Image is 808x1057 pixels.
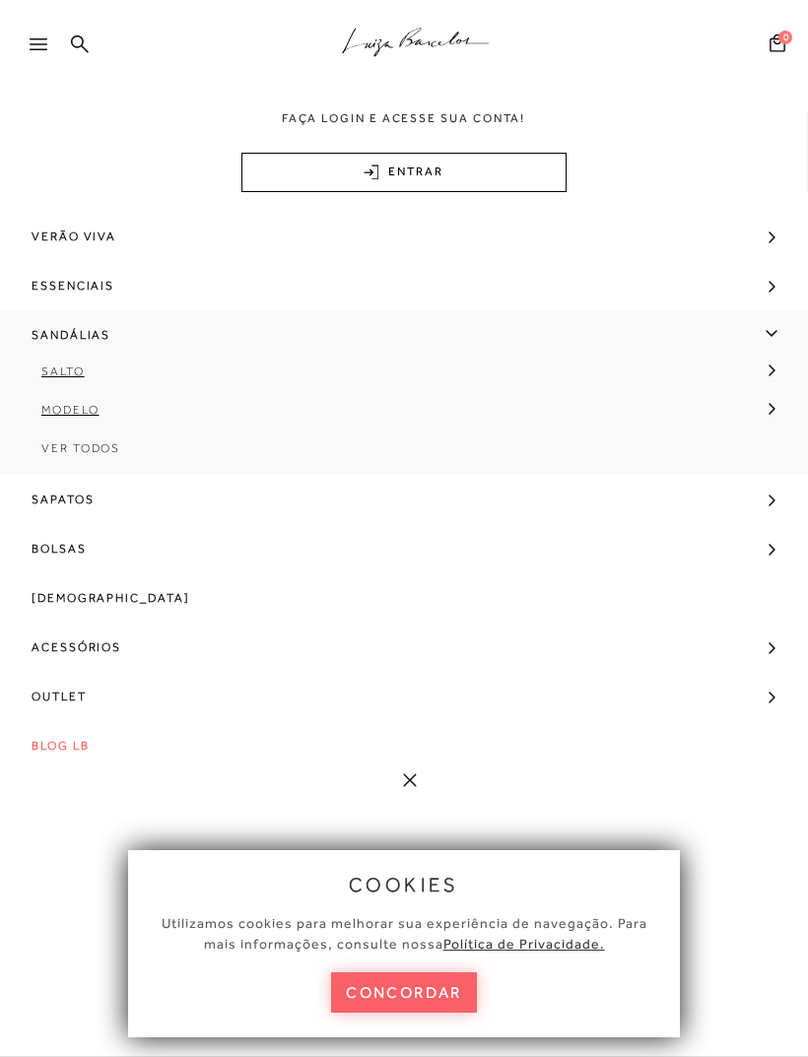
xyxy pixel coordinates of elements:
[32,623,121,672] span: Acessórios
[778,31,792,44] span: 0
[764,33,791,59] button: 0
[162,915,647,952] span: Utilizamos cookies para melhorar sua experiência de navegação. Para mais informações, consulte nossa
[32,475,94,524] span: Sapatos
[32,310,110,360] span: Sandálias
[32,261,114,310] span: Essenciais
[41,403,100,417] span: Modelo
[41,364,85,378] span: Salto
[32,212,116,261] span: Verão Viva
[32,524,87,573] span: Bolsas
[349,874,459,895] span: cookies
[32,573,190,623] span: [DEMOGRAPHIC_DATA]
[443,936,605,952] a: Política de Privacidade.
[331,972,477,1013] button: concordar
[41,441,120,455] span: Ver Todos
[32,721,89,770] span: BLOG LB
[241,153,567,192] a: ENTRAR
[32,672,87,721] span: Outlet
